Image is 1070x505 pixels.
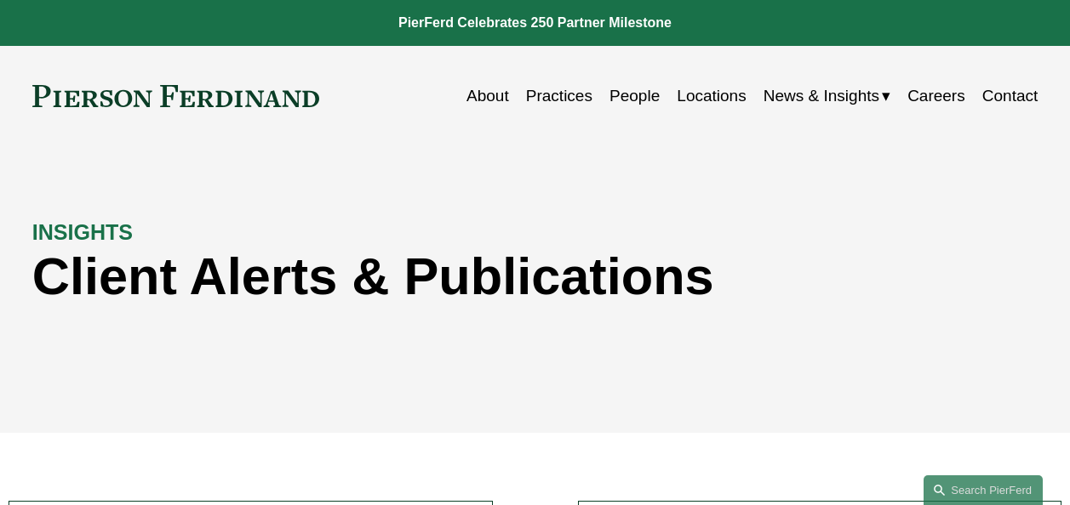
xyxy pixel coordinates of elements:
[32,220,133,244] strong: INSIGHTS
[764,82,879,111] span: News & Insights
[924,475,1043,505] a: Search this site
[907,80,965,112] a: Careers
[982,80,1038,112] a: Contact
[32,247,787,306] h1: Client Alerts & Publications
[764,80,890,112] a: folder dropdown
[466,80,509,112] a: About
[526,80,592,112] a: Practices
[677,80,746,112] a: Locations
[609,80,660,112] a: People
